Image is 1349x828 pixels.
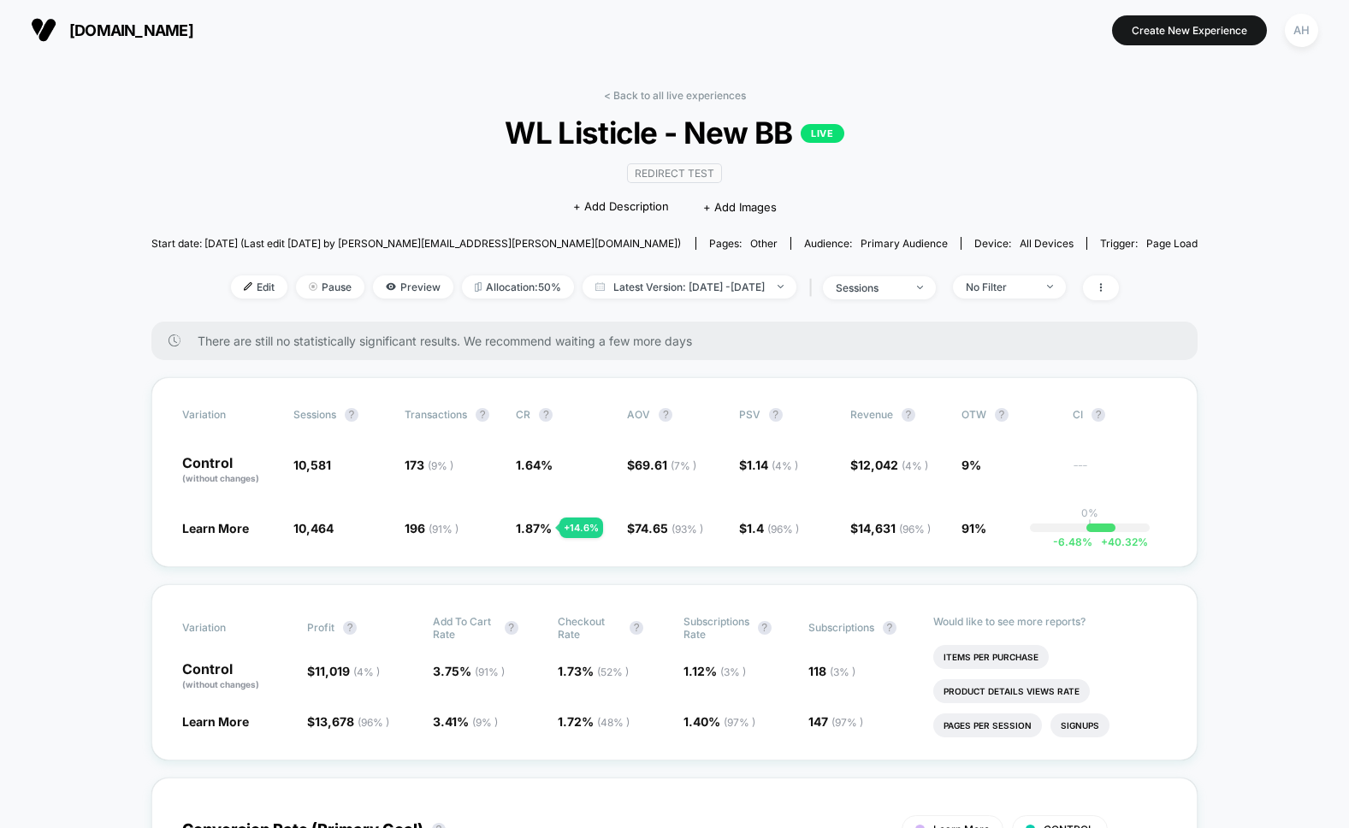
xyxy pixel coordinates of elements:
button: ? [902,408,915,422]
span: 1.64 % [516,458,553,472]
div: Audience: [804,237,948,250]
img: edit [244,282,252,291]
button: ? [769,408,783,422]
span: ( 97 % ) [831,716,863,729]
span: 173 [405,458,453,472]
p: | [1088,519,1092,532]
span: Variation [182,408,276,422]
button: ? [630,621,643,635]
span: ( 3 % ) [720,665,746,678]
img: Visually logo [31,17,56,43]
span: Learn More [182,714,249,729]
p: Would like to see more reports? [933,615,1167,628]
img: end [309,282,317,291]
span: Checkout Rate [558,615,621,641]
button: ? [476,408,489,422]
span: Variation [182,615,276,641]
span: all devices [1020,237,1074,250]
span: $ [739,521,799,535]
span: 1.72 % [558,714,630,729]
button: Create New Experience [1112,15,1267,45]
span: 3.41 % [433,714,498,729]
span: 118 [808,664,855,678]
span: Learn More [182,521,249,535]
li: Items Per Purchase [933,645,1049,669]
span: 14,631 [858,521,931,535]
span: 147 [808,714,863,729]
span: Pause [296,275,364,299]
span: $ [850,458,928,472]
span: --- [1073,460,1167,485]
span: 1.73 % [558,664,629,678]
span: ( 3 % ) [830,665,855,678]
img: end [917,286,923,289]
span: other [750,237,778,250]
li: Product Details Views Rate [933,679,1090,703]
span: [DOMAIN_NAME] [69,21,193,39]
span: 9% [961,458,981,472]
div: sessions [836,281,904,294]
img: calendar [595,282,605,291]
p: Control [182,662,290,691]
span: (without changes) [182,679,259,689]
span: 91% [961,521,986,535]
span: 11,019 [315,664,380,678]
span: ( 48 % ) [597,716,630,729]
span: 3.75 % [433,664,505,678]
p: 0% [1081,506,1098,519]
li: Signups [1050,713,1109,737]
span: 1.4 [747,521,799,535]
p: LIVE [801,124,843,143]
span: + Add Images [703,200,777,214]
span: 10,581 [293,458,331,472]
img: end [778,285,784,288]
span: Redirect Test [627,163,722,183]
span: Preview [373,275,453,299]
span: Page Load [1146,237,1198,250]
button: ? [758,621,772,635]
span: PSV [739,408,760,421]
span: 1.12 % [683,664,746,678]
span: WL Listicle - New BB [204,115,1145,151]
button: ? [505,621,518,635]
span: 196 [405,521,459,535]
span: ( 4 % ) [772,459,798,472]
span: 1.40 % [683,714,755,729]
span: + [1101,535,1108,548]
button: [DOMAIN_NAME] [26,16,198,44]
span: + Add Description [573,198,669,216]
span: $ [307,714,389,729]
p: Control [182,456,276,485]
button: ? [659,408,672,422]
span: OTW [961,408,1056,422]
span: 69.61 [635,458,696,472]
span: Start date: [DATE] (Last edit [DATE] by [PERSON_NAME][EMAIL_ADDRESS][PERSON_NAME][DOMAIN_NAME]) [151,237,681,250]
span: Subscriptions [808,621,874,634]
span: 1.14 [747,458,798,472]
span: ( 91 % ) [429,523,459,535]
span: $ [739,458,798,472]
span: 1.87 % [516,521,552,535]
span: $ [850,521,931,535]
span: Edit [231,275,287,299]
span: (without changes) [182,473,259,483]
span: ( 4 % ) [902,459,928,472]
span: 12,042 [858,458,928,472]
span: ( 9 % ) [472,716,498,729]
div: AH [1285,14,1318,47]
button: ? [1092,408,1105,422]
span: | [805,275,823,300]
span: 10,464 [293,521,334,535]
span: ( 4 % ) [353,665,380,678]
span: ( 7 % ) [671,459,696,472]
button: ? [995,408,1009,422]
span: Transactions [405,408,467,421]
span: ( 96 % ) [358,716,389,729]
div: + 14.6 % [559,517,603,538]
li: Pages Per Session [933,713,1042,737]
span: ( 97 % ) [724,716,755,729]
img: end [1047,285,1053,288]
span: Profit [307,621,334,634]
span: -6.48 % [1053,535,1092,548]
div: No Filter [966,281,1034,293]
